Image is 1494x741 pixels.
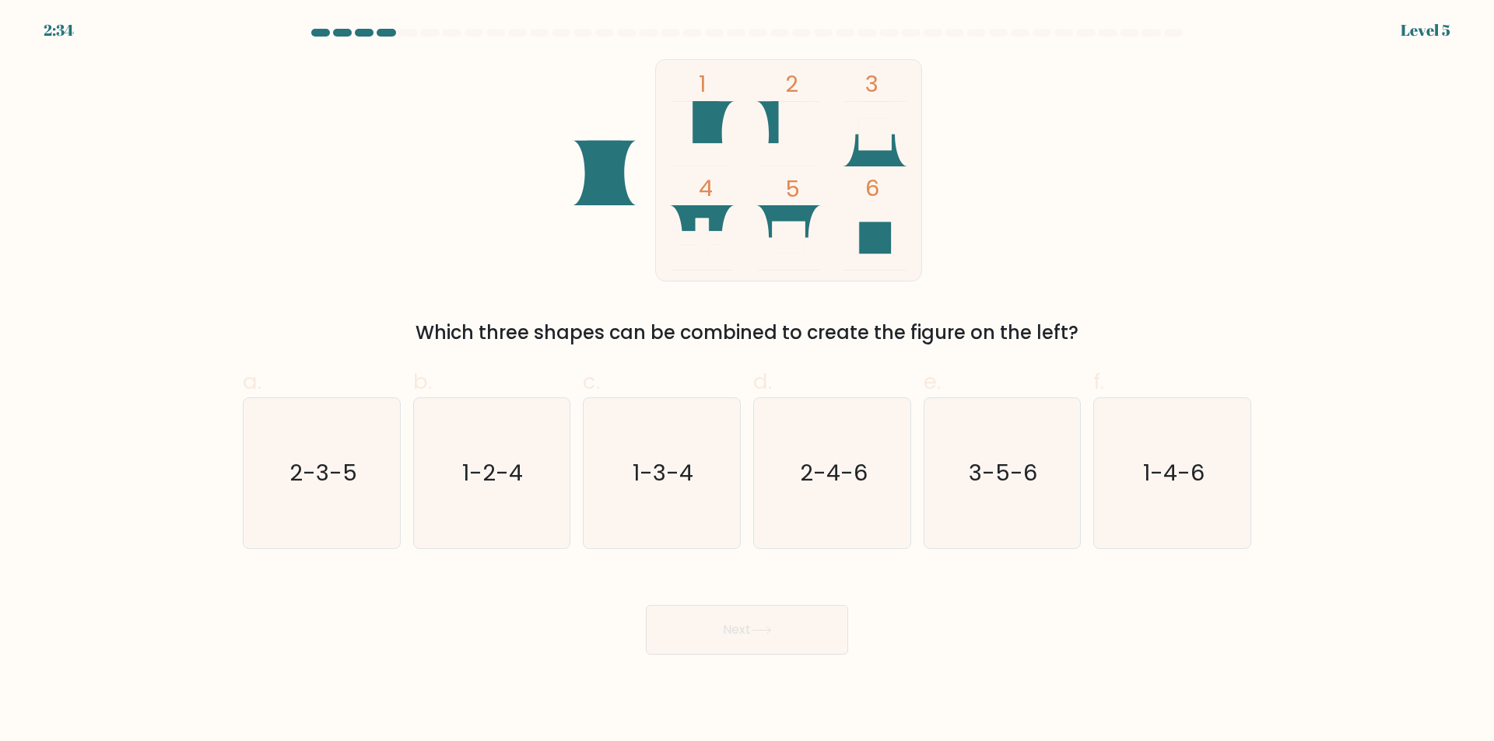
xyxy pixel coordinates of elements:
text: 2-4-6 [800,458,868,489]
tspan: 4 [699,172,713,204]
tspan: 3 [865,68,879,100]
text: 2-3-5 [289,458,357,489]
tspan: 6 [865,172,880,204]
text: 1-4-6 [1143,458,1205,489]
div: Level 5 [1401,19,1450,42]
text: 1-3-4 [633,458,694,489]
span: a. [243,366,261,397]
button: Next [646,605,848,655]
span: e. [924,366,941,397]
text: 1-2-4 [463,458,524,489]
span: f. [1093,366,1104,397]
tspan: 5 [785,173,800,204]
text: 3-5-6 [970,458,1038,489]
div: 2:34 [44,19,74,42]
tspan: 1 [699,68,706,100]
div: Which three shapes can be combined to create the figure on the left? [252,319,1242,347]
tspan: 2 [785,68,798,100]
span: d. [753,366,772,397]
span: c. [583,366,600,397]
span: b. [413,366,432,397]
